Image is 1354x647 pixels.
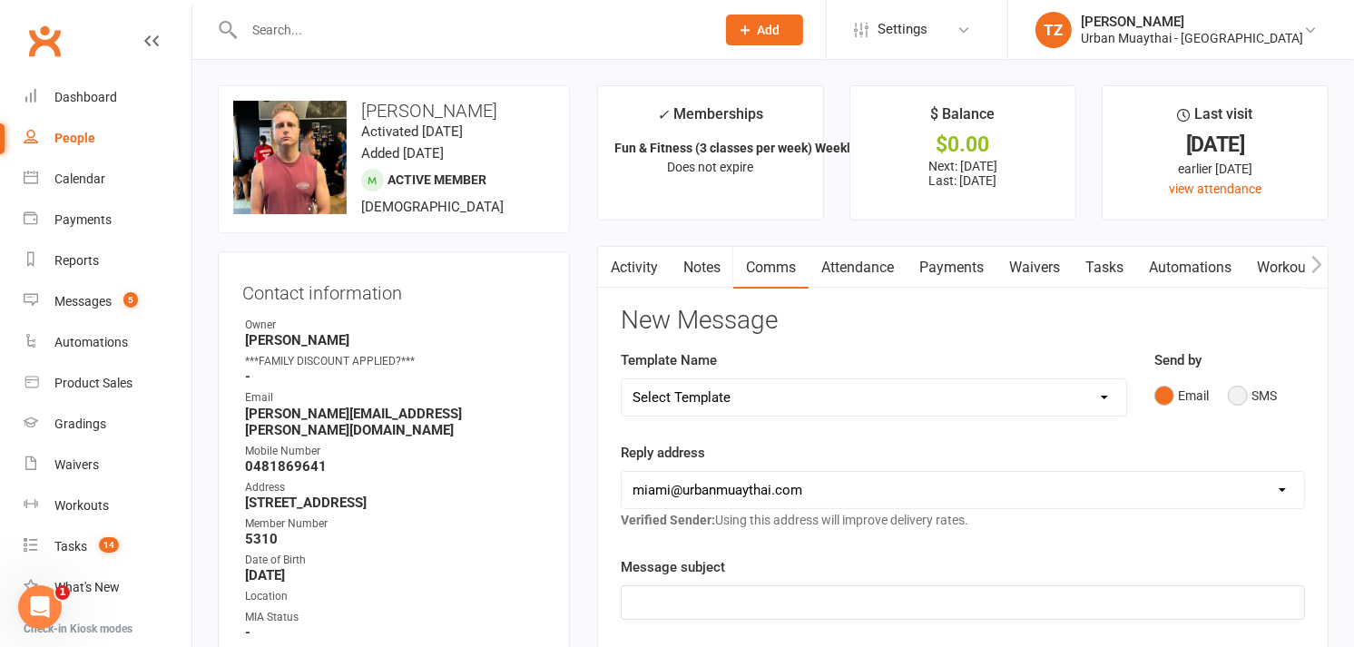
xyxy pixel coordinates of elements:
a: Workouts [24,485,191,526]
a: Automations [1136,247,1244,289]
a: What's New [24,567,191,608]
span: Does not expire [667,160,753,174]
div: Location [245,588,545,605]
a: Gradings [24,404,191,445]
div: $ Balance [930,103,995,135]
div: Memberships [657,103,763,136]
div: earlier [DATE] [1119,159,1311,179]
p: Next: [DATE] Last: [DATE] [867,159,1059,188]
h3: New Message [621,307,1305,335]
span: 14 [99,537,119,553]
strong: [PERSON_NAME][EMAIL_ADDRESS][PERSON_NAME][DOMAIN_NAME] [245,406,545,438]
span: 1 [55,585,70,600]
div: Dashboard [54,90,117,104]
div: Member Number [245,515,545,533]
div: ***FAMILY DISCOUNT APPLIED?*** [245,353,545,370]
div: Messages [54,294,112,309]
div: Urban Muaythai - [GEOGRAPHIC_DATA] [1081,30,1303,46]
div: Gradings [54,417,106,431]
strong: Verified Sender: [621,513,715,527]
a: Notes [671,247,733,289]
i: ✓ [657,106,669,123]
div: Calendar [54,172,105,186]
div: Owner [245,317,545,334]
a: Messages 5 [24,281,191,322]
a: People [24,118,191,159]
a: Tasks 14 [24,526,191,567]
span: Using this address will improve delivery rates. [621,513,968,527]
a: Attendance [809,247,907,289]
div: Reports [54,253,99,268]
a: Waivers [996,247,1073,289]
label: Message subject [621,556,725,578]
a: Tasks [1073,247,1136,289]
a: Payments [907,247,996,289]
strong: - [245,624,545,641]
span: Active member [388,172,486,187]
button: SMS [1228,378,1277,413]
a: Product Sales [24,363,191,404]
div: $0.00 [867,135,1059,154]
div: MIA Status [245,609,545,626]
div: Mobile Number [245,443,545,460]
a: Workouts [1244,247,1330,289]
div: Email [245,389,545,407]
div: TZ [1035,12,1072,48]
div: [PERSON_NAME] [1081,14,1303,30]
button: Add [726,15,803,45]
button: Email [1154,378,1209,413]
label: Template Name [621,349,717,371]
div: What's New [54,580,120,594]
label: Send by [1154,349,1202,371]
div: Date of Birth [245,552,545,569]
label: Reply address [621,442,705,464]
div: Last visit [1178,103,1253,135]
time: Activated [DATE] [361,123,463,140]
h3: [PERSON_NAME] [233,101,554,121]
div: Payments [54,212,112,227]
div: [DATE] [1119,135,1311,154]
strong: 0481869641 [245,458,545,475]
a: view attendance [1169,181,1261,196]
strong: 5310 [245,531,545,547]
a: Payments [24,200,191,240]
a: Clubworx [22,18,67,64]
a: Waivers [24,445,191,485]
div: Workouts [54,498,109,513]
input: Search... [239,17,702,43]
span: 5 [123,292,138,308]
strong: [DATE] [245,567,545,583]
strong: [STREET_ADDRESS] [245,495,545,511]
img: image1736842805.png [233,101,347,214]
span: Settings [878,9,927,50]
strong: Fun & Fitness (3 classes per week) Weekly... [614,141,867,155]
span: [DEMOGRAPHIC_DATA] [361,199,504,215]
span: Add [758,23,780,37]
a: Comms [733,247,809,289]
div: Tasks [54,539,87,554]
a: Reports [24,240,191,281]
div: Address [245,479,545,496]
div: Product Sales [54,376,132,390]
strong: [PERSON_NAME] [245,332,545,348]
h3: Contact information [242,276,545,303]
div: Automations [54,335,128,349]
div: Waivers [54,457,99,472]
a: Automations [24,322,191,363]
iframe: Intercom live chat [18,585,62,629]
time: Added [DATE] [361,145,444,162]
a: Activity [598,247,671,289]
a: Dashboard [24,77,191,118]
strong: - [245,368,545,385]
a: Calendar [24,159,191,200]
div: People [54,131,95,145]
